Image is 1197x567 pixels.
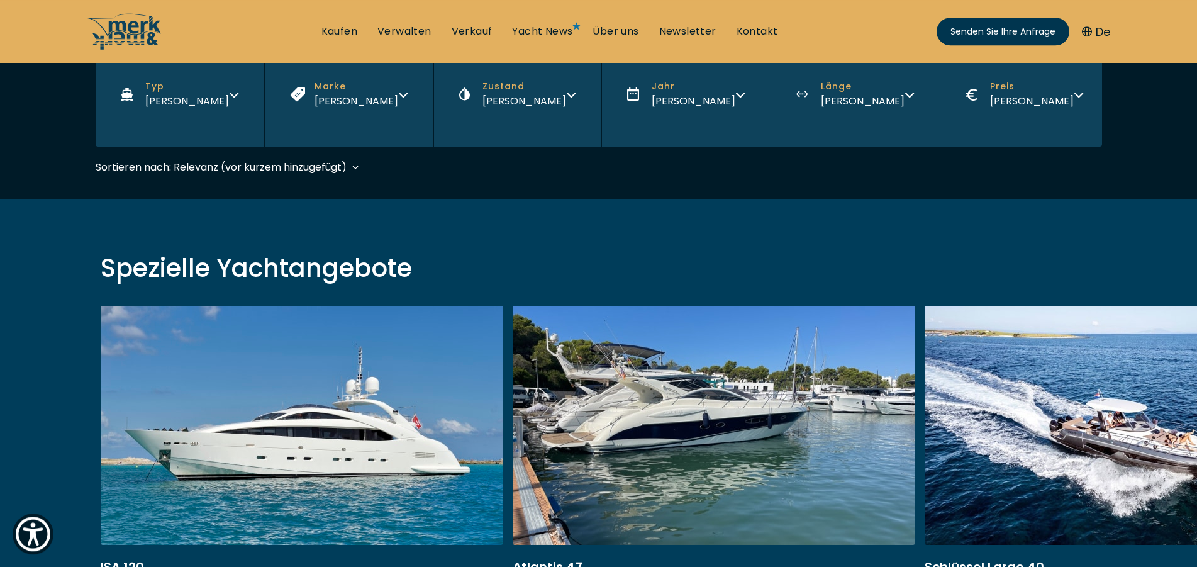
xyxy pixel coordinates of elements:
[482,93,566,109] div: [PERSON_NAME]
[940,42,1109,147] button: Preis[PERSON_NAME]
[1082,23,1110,40] button: De
[990,80,1074,93] span: Preis
[96,42,264,147] button: Typ[PERSON_NAME]
[821,80,905,93] span: Länge
[737,25,778,38] a: Kontakt
[264,42,433,147] button: Marke[PERSON_NAME]
[145,93,229,109] div: [PERSON_NAME]
[315,93,398,109] div: [PERSON_NAME]
[937,18,1069,45] a: Senden Sie Ihre Anfrage
[482,80,566,93] span: Zustand
[593,25,638,38] a: Über uns
[821,93,905,109] div: [PERSON_NAME]
[512,25,572,38] a: Yacht News
[990,93,1074,109] div: [PERSON_NAME]
[433,42,601,147] button: Zustand[PERSON_NAME]
[659,25,716,38] a: Newsletter
[771,42,940,147] button: Länge[PERSON_NAME]
[321,25,357,38] a: Kaufen
[145,80,229,93] span: Typ
[13,514,53,554] button: Show Accessibility Preferences
[652,80,735,93] span: Jahr
[452,25,493,38] a: Verkauf
[377,25,431,38] a: Verwalten
[87,40,162,54] a: /
[652,93,735,109] div: [PERSON_NAME]
[96,159,347,175] div: Sortieren nach: Relevanz (vor kurzem hinzugefügt)
[601,42,771,147] button: Jahr[PERSON_NAME]
[315,80,398,93] span: Marke
[950,25,1055,38] span: Senden Sie Ihre Anfrage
